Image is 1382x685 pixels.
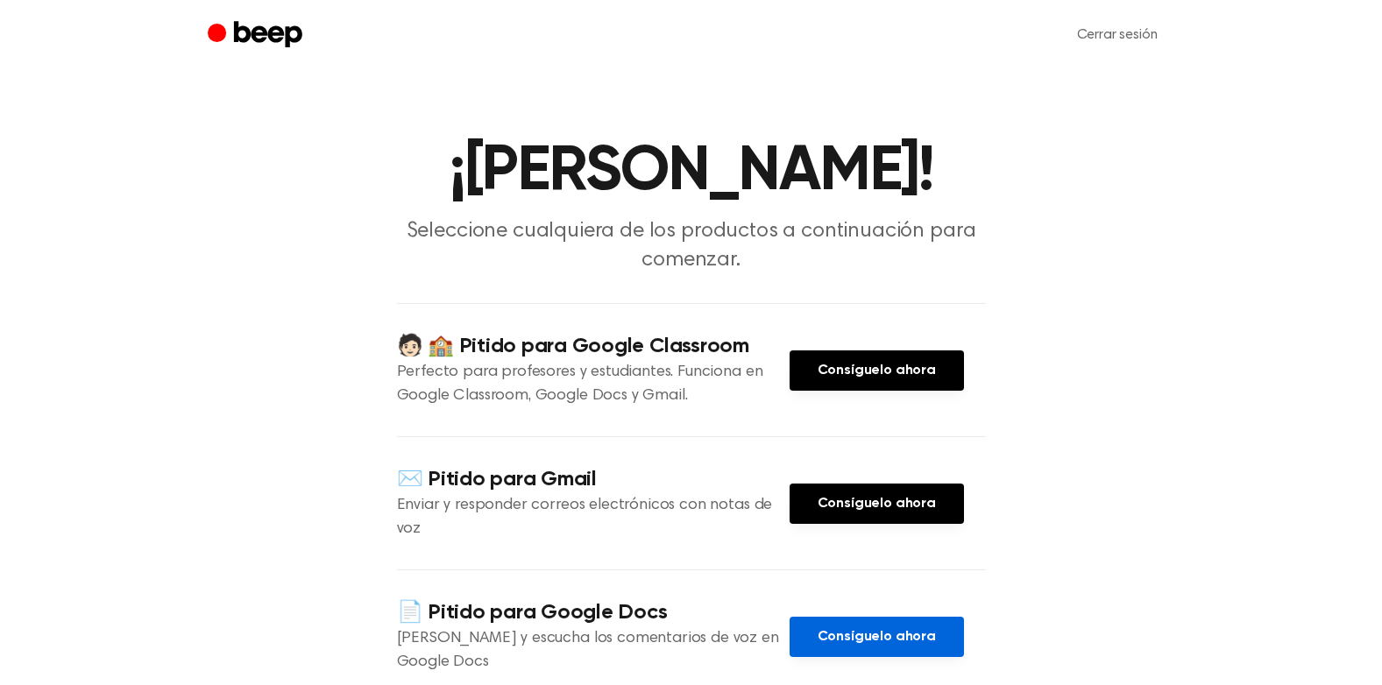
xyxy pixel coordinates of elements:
[355,217,1028,275] p: Seleccione cualquiera de los productos a continuación para comenzar.
[397,494,790,541] p: Enviar y responder correos electrónicos con notas de voz
[790,484,964,524] a: Consíguelo ahora
[397,332,790,361] h4: 🧑🏻 🏫 Pitido para Google Classroom
[397,627,790,674] p: [PERSON_NAME] y escucha los comentarios de voz en Google Docs
[397,465,790,494] h4: ✉️ Pitido para Gmail
[1060,14,1175,56] a: Cerrar sesión
[397,361,790,408] p: Perfecto para profesores y estudiantes. Funciona en Google Classroom, Google Docs y Gmail.
[243,140,1140,203] h1: ¡[PERSON_NAME]!
[397,598,790,627] h4: 📄 Pitido para Google Docs
[790,350,964,391] a: Consíguelo ahora
[208,18,307,53] a: Pitido
[790,617,964,657] a: Consíguelo ahora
